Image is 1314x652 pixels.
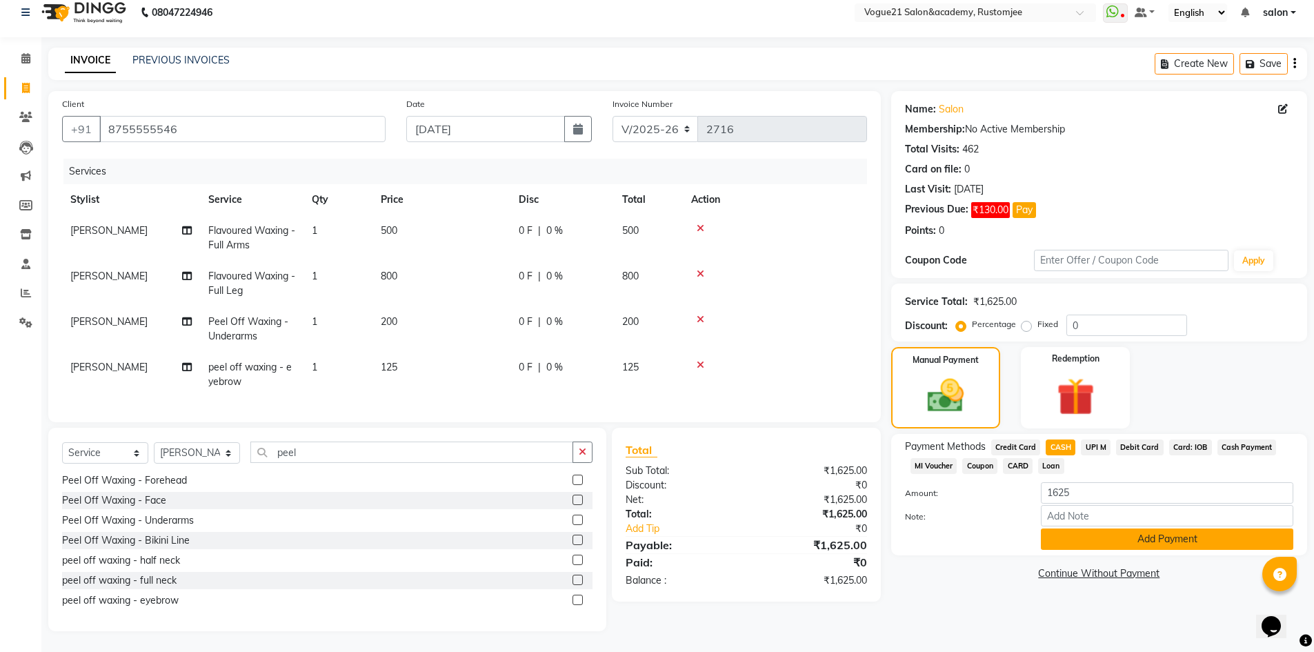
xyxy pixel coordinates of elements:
[973,295,1017,309] div: ₹1,625.00
[1263,6,1288,20] span: salon
[746,573,877,588] div: ₹1,625.00
[746,464,877,478] div: ₹1,625.00
[62,473,187,488] div: Peel Off Waxing - Forehead
[546,315,563,329] span: 0 %
[962,458,997,474] span: Coupon
[905,102,936,117] div: Name:
[312,224,317,237] span: 1
[615,464,746,478] div: Sub Total:
[538,224,541,238] span: |
[1045,373,1106,420] img: _gift.svg
[62,493,166,508] div: Peel Off Waxing - Face
[905,253,1035,268] div: Coupon Code
[546,269,563,284] span: 0 %
[538,269,541,284] span: |
[62,513,194,528] div: Peel Off Waxing - Underarms
[208,270,295,297] span: Flavoured Waxing - Full Leg
[200,184,303,215] th: Service
[615,554,746,571] div: Paid:
[1234,250,1273,271] button: Apply
[1041,528,1293,550] button: Add Payment
[1003,458,1033,474] span: CARD
[905,295,968,309] div: Service Total:
[895,511,1031,523] label: Note:
[746,478,877,493] div: ₹0
[62,116,101,142] button: +91
[1038,458,1064,474] span: Loan
[62,573,177,588] div: peel off waxing - full neck
[1052,353,1099,365] label: Redemption
[895,487,1031,500] label: Amount:
[913,354,979,366] label: Manual Payment
[905,202,968,218] div: Previous Due:
[303,184,372,215] th: Qty
[916,375,975,417] img: _cash.svg
[615,493,746,507] div: Net:
[546,224,563,238] span: 0 %
[1155,53,1234,75] button: Create New
[546,360,563,375] span: 0 %
[614,184,683,215] th: Total
[1081,439,1111,455] span: UPI M
[519,269,532,284] span: 0 F
[1256,597,1300,638] iframe: chat widget
[894,566,1304,581] a: Continue Without Payment
[626,443,657,457] span: Total
[381,361,397,373] span: 125
[312,361,317,373] span: 1
[622,270,639,282] span: 800
[519,315,532,329] span: 0 F
[208,315,288,342] span: Peel Off Waxing - Underarms
[615,573,746,588] div: Balance :
[768,522,877,536] div: ₹0
[991,439,1041,455] span: Credit Card
[1041,482,1293,504] input: Amount
[62,533,190,548] div: Peel Off Waxing - Bikini Line
[62,553,180,568] div: peel off waxing - half neck
[519,360,532,375] span: 0 F
[65,48,116,73] a: INVOICE
[312,270,317,282] span: 1
[939,224,944,238] div: 0
[519,224,532,238] span: 0 F
[964,162,970,177] div: 0
[1013,202,1036,218] button: Pay
[1240,53,1288,75] button: Save
[746,537,877,553] div: ₹1,625.00
[972,318,1016,330] label: Percentage
[905,162,962,177] div: Card on file:
[538,315,541,329] span: |
[683,184,867,215] th: Action
[905,122,965,137] div: Membership:
[1116,439,1164,455] span: Debit Card
[70,270,148,282] span: [PERSON_NAME]
[954,182,984,197] div: [DATE]
[746,554,877,571] div: ₹0
[905,182,951,197] div: Last Visit:
[538,360,541,375] span: |
[381,315,397,328] span: 200
[62,184,200,215] th: Stylist
[939,102,964,117] a: Salon
[132,54,230,66] a: PREVIOUS INVOICES
[250,442,573,463] input: Search or Scan
[1217,439,1277,455] span: Cash Payment
[208,361,292,388] span: peel off waxing - eyebrow
[70,315,148,328] span: [PERSON_NAME]
[615,537,746,553] div: Payable:
[1169,439,1212,455] span: Card: IOB
[312,315,317,328] span: 1
[62,593,179,608] div: peel off waxing - eyebrow
[905,439,986,454] span: Payment Methods
[1041,505,1293,526] input: Add Note
[746,507,877,522] div: ₹1,625.00
[622,224,639,237] span: 500
[1034,250,1228,271] input: Enter Offer / Coupon Code
[62,98,84,110] label: Client
[613,98,673,110] label: Invoice Number
[381,270,397,282] span: 800
[905,142,959,157] div: Total Visits:
[1046,439,1075,455] span: CASH
[905,224,936,238] div: Points:
[622,361,639,373] span: 125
